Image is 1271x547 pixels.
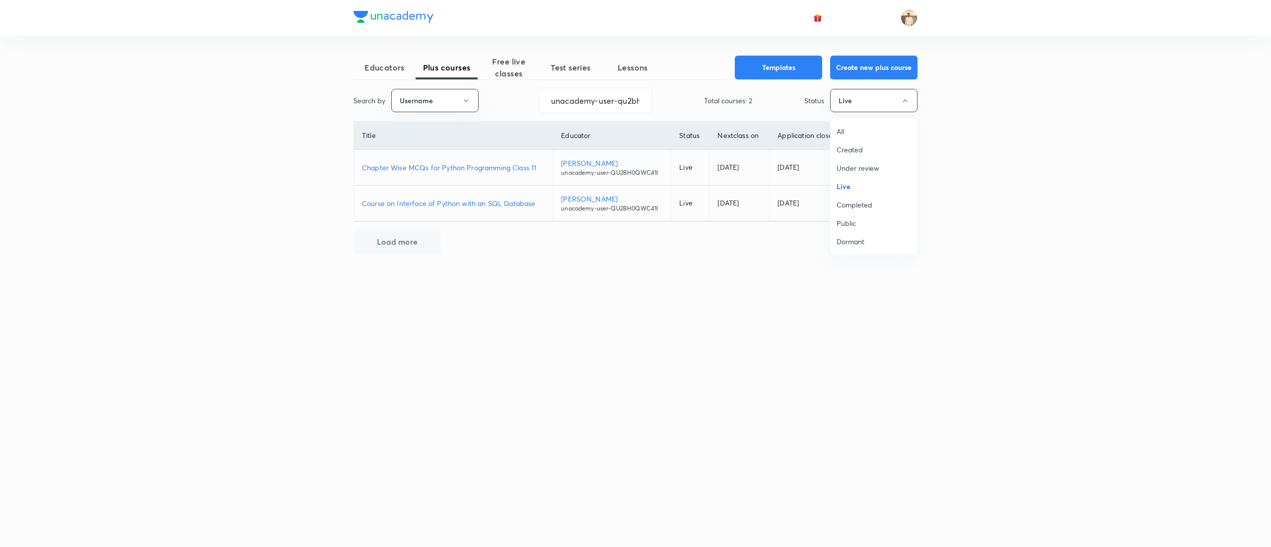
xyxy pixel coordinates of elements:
[837,236,911,247] span: Dormant
[837,200,911,210] span: Completed
[837,144,911,155] span: Created
[837,126,911,137] span: All
[837,181,911,192] span: Live
[837,163,911,173] span: Under review
[837,218,911,228] span: Public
